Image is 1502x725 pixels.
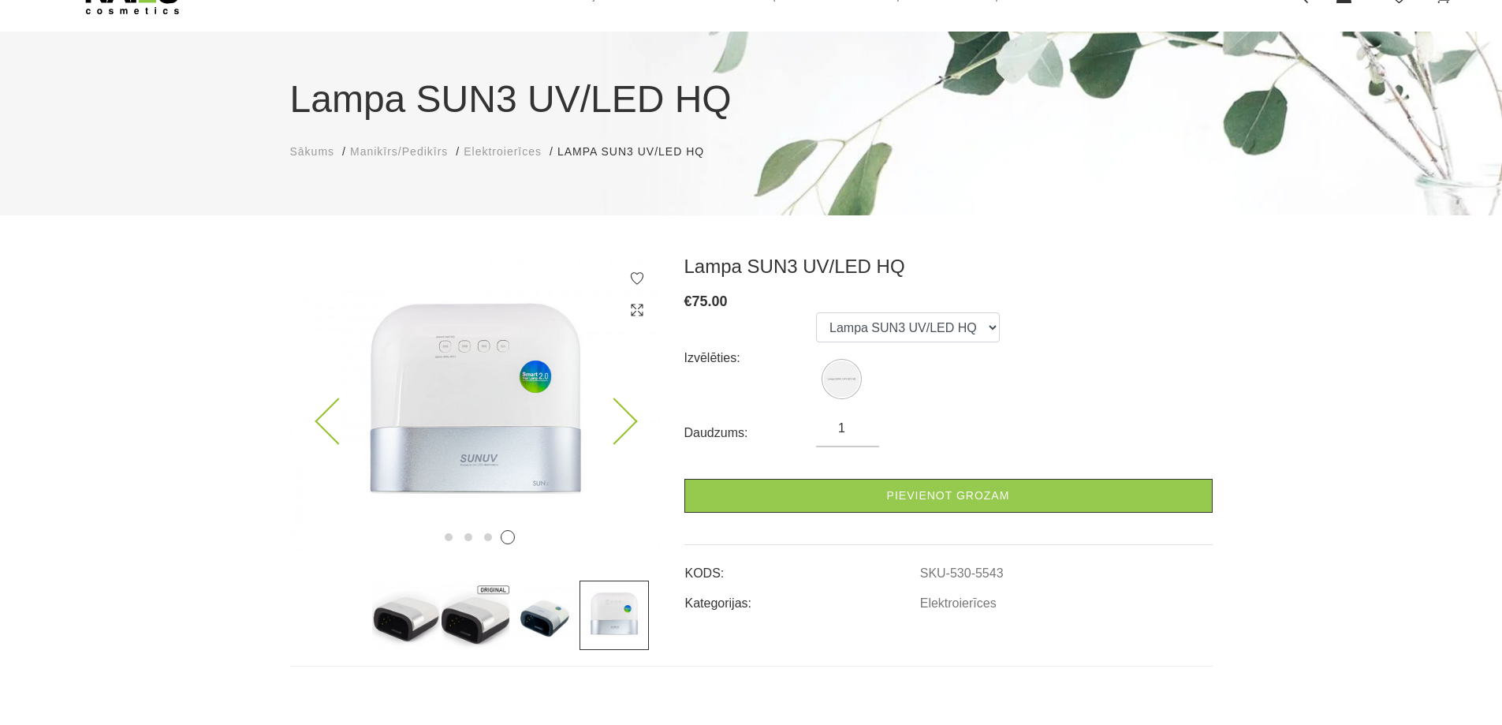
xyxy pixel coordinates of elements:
button: 4 of 4 [501,530,515,544]
td: Kategorijas: [684,583,919,613]
a: Manikīrs/Pedikīrs [350,144,448,160]
button: 2 of 4 [464,533,472,541]
li: Lampa SUN3 UV/LED HQ [557,144,720,160]
span: Sākums [290,145,335,158]
img: Lampa SUN3 UV/LED HQ [824,361,859,397]
img: ... [510,581,580,650]
a: Elektroierīces [464,144,542,160]
img: ... [441,581,510,650]
div: Izvēlēties: [684,346,817,371]
a: SKU-530-5543 [920,566,1004,581]
img: ... [290,255,661,557]
button: 3 of 4 [484,533,492,541]
img: ... [580,581,649,650]
span: € [684,293,692,309]
button: 1 of 4 [445,533,453,541]
span: Elektroierīces [464,145,542,158]
span: Manikīrs/Pedikīrs [350,145,448,158]
a: Pievienot grozam [684,479,1213,513]
h1: Lampa SUN3 UV/LED HQ [290,71,1213,128]
a: Elektroierīces [920,596,997,611]
a: Sākums [290,144,335,160]
h3: Lampa SUN3 UV/LED HQ [684,255,1213,278]
div: Daudzums: [684,420,817,446]
td: KODS: [684,553,919,583]
span: 75.00 [692,293,728,309]
img: ... [371,581,441,650]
